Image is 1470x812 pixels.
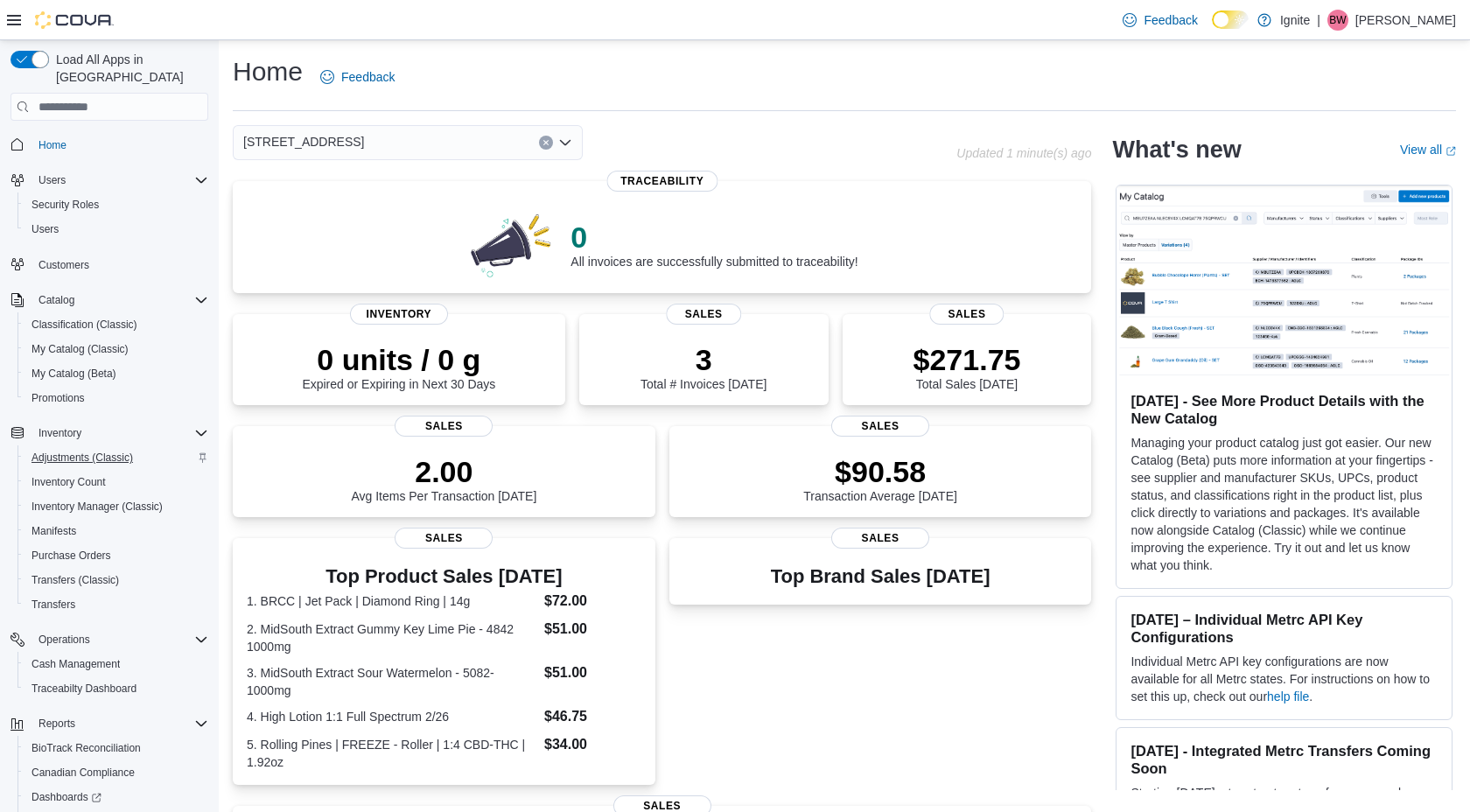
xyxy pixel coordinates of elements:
[3,288,215,312] button: Catalog
[640,342,766,377] p: 3
[38,717,75,731] span: Reports
[24,194,106,215] a: Security Roles
[31,451,133,465] span: Adjustments (Classic)
[544,662,641,683] dd: $51.00
[17,312,215,337] button: Classification (Classic)
[395,416,493,437] span: Sales
[24,314,208,335] span: Classification (Classic)
[31,713,82,734] button: Reports
[350,304,448,325] span: Inventory
[24,654,127,675] a: Cash Management
[31,790,101,804] span: Dashboards
[771,566,990,587] h3: Top Brand Sales [DATE]
[3,627,215,652] button: Operations
[17,652,215,676] button: Cash Management
[302,342,495,377] p: 0 units / 0 g
[1317,10,1320,31] p: |
[3,421,215,445] button: Inventory
[24,219,66,240] a: Users
[35,11,114,29] img: Cova
[351,454,536,503] div: Avg Items Per Transaction [DATE]
[17,337,215,361] button: My Catalog (Classic)
[24,738,208,759] span: BioTrack Reconciliation
[31,423,88,444] button: Inventory
[1212,10,1249,29] input: Dark Mode
[31,741,141,755] span: BioTrack Reconciliation
[17,192,215,217] button: Security Roles
[24,219,208,240] span: Users
[803,454,957,489] p: $90.58
[31,391,85,405] span: Promotions
[1327,10,1348,31] div: Betty Wilson
[24,496,208,517] span: Inventory Manager (Classic)
[17,568,215,592] button: Transfers (Classic)
[24,545,118,566] a: Purchase Orders
[24,762,142,783] a: Canadian Compliance
[24,496,170,517] a: Inventory Manager (Classic)
[302,342,495,391] div: Expired or Expiring in Next 30 Days
[539,136,553,150] button: Clear input
[17,543,215,568] button: Purchase Orders
[31,290,208,311] span: Catalog
[31,342,129,356] span: My Catalog (Classic)
[1130,742,1438,777] h3: [DATE] - Integrated Metrc Transfers Coming Soon
[247,620,537,655] dt: 2. MidSouth Extract Gummy Key Lime Pie - 4842 1000mg
[31,682,136,696] span: Traceabilty Dashboard
[24,339,208,360] span: My Catalog (Classic)
[1130,611,1438,646] h3: [DATE] – Individual Metrc API Key Configurations
[544,619,641,640] dd: $51.00
[31,170,73,191] button: Users
[929,304,1004,325] span: Sales
[31,222,59,236] span: Users
[1130,653,1438,705] p: Individual Metrc API key configurations are now available for all Metrc states. For instructions ...
[233,54,303,89] h1: Home
[1130,434,1438,574] p: Managing your product catalog just got easier. Our new Catalog (Beta) puts more information at yo...
[17,519,215,543] button: Manifests
[24,787,108,808] a: Dashboards
[24,388,92,409] a: Promotions
[1400,143,1456,157] a: View allExternal link
[38,258,89,272] span: Customers
[24,472,208,493] span: Inventory Count
[24,447,140,468] a: Adjustments (Classic)
[17,217,215,241] button: Users
[24,388,208,409] span: Promotions
[24,521,83,542] a: Manifests
[38,426,81,440] span: Inventory
[24,447,208,468] span: Adjustments (Classic)
[24,521,208,542] span: Manifests
[31,500,163,514] span: Inventory Manager (Classic)
[31,573,119,587] span: Transfers (Classic)
[17,736,215,760] button: BioTrack Reconciliation
[3,131,215,157] button: Home
[1329,10,1346,31] span: BW
[1267,689,1309,703] a: help file
[1280,10,1310,31] p: Ignite
[956,146,1091,160] p: Updated 1 minute(s) ago
[17,386,215,410] button: Promotions
[17,592,215,617] button: Transfers
[666,304,740,325] span: Sales
[24,678,208,699] span: Traceabilty Dashboard
[31,423,208,444] span: Inventory
[24,594,208,615] span: Transfers
[38,173,66,187] span: Users
[31,133,208,155] span: Home
[606,171,717,192] span: Traceability
[24,570,208,591] span: Transfers (Classic)
[24,363,208,384] span: My Catalog (Beta)
[313,59,402,94] a: Feedback
[49,51,208,86] span: Load All Apps in [GEOGRAPHIC_DATA]
[31,135,73,156] a: Home
[803,454,957,503] div: Transaction Average [DATE]
[17,676,215,701] button: Traceabilty Dashboard
[544,591,641,612] dd: $72.00
[3,168,215,192] button: Users
[17,361,215,386] button: My Catalog (Beta)
[247,566,641,587] h3: Top Product Sales [DATE]
[247,736,537,771] dt: 5. Rolling Pines | FREEZE - Roller | 1:4 CBD-THC | 1.92oz
[243,131,364,152] span: [STREET_ADDRESS]
[17,470,215,494] button: Inventory Count
[247,592,537,610] dt: 1. BRCC | Jet Pack | Diamond Ring | 14g
[24,738,148,759] a: BioTrack Reconciliation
